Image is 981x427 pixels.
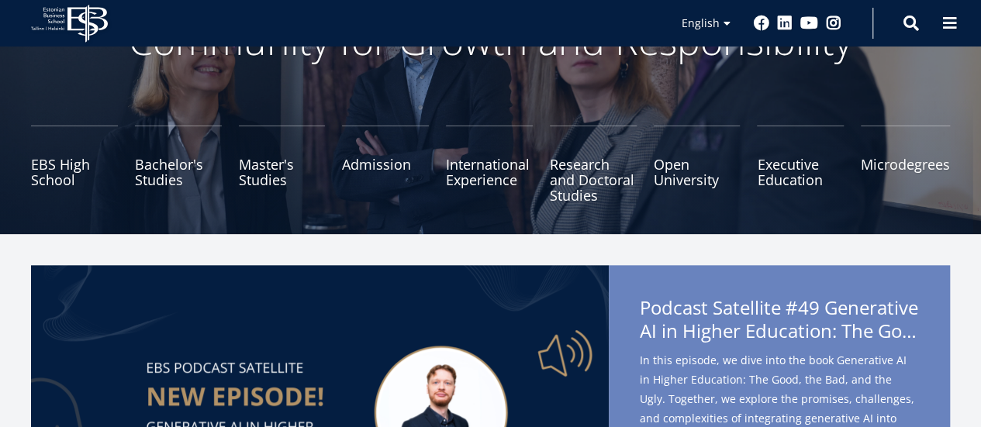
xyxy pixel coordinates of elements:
a: Youtube [800,15,818,31]
a: Research and Doctoral Studies [550,126,637,203]
a: Facebook [754,15,769,31]
a: International Experience [446,126,533,203]
a: Linkedin [777,15,793,31]
a: Executive Education [757,126,844,203]
a: Bachelor's Studies [135,126,222,203]
a: Instagram [826,15,841,31]
a: Open University [654,126,741,203]
span: AI in Higher Education: The Good, the Bad, and the Ugly [640,319,919,343]
a: Microdegrees [861,126,950,203]
a: Master's Studies [239,126,326,203]
a: Admission [342,126,429,203]
span: Podcast Satellite #49 Generative [640,296,919,347]
a: EBS High School [31,126,118,203]
p: Community for Growth and Responsibility [80,17,902,64]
